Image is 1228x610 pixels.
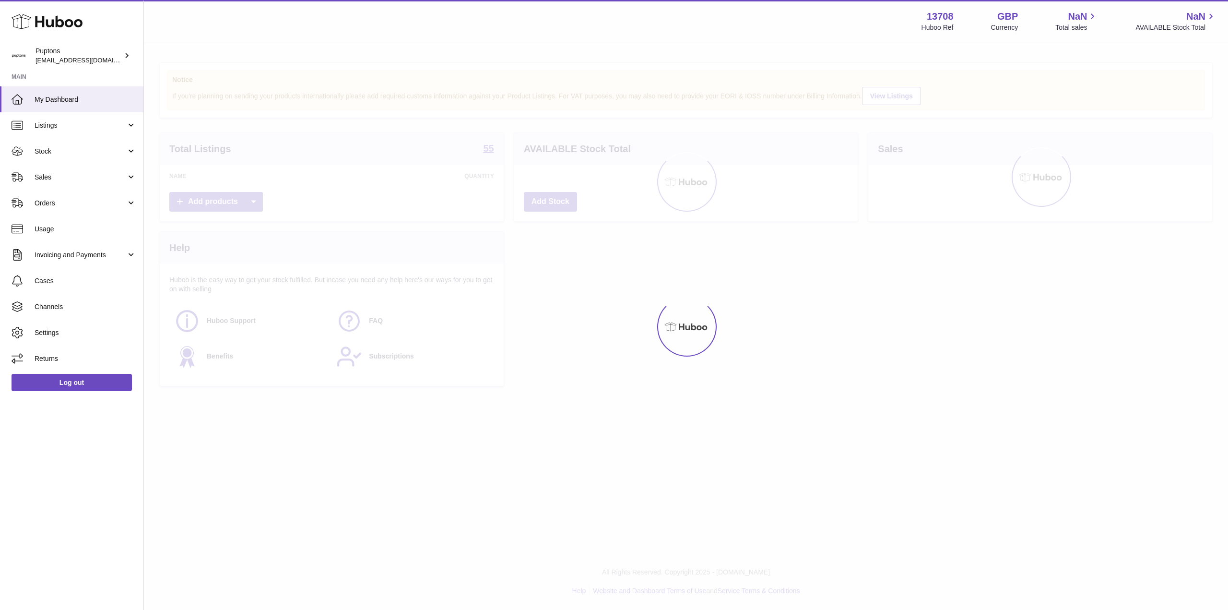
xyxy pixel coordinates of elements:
[12,374,132,391] a: Log out
[921,23,954,32] div: Huboo Ref
[35,199,126,208] span: Orders
[1055,10,1098,32] a: NaN Total sales
[35,328,136,337] span: Settings
[35,302,136,311] span: Channels
[35,56,141,64] span: [EMAIL_ADDRESS][DOMAIN_NAME]
[927,10,954,23] strong: 13708
[1068,10,1087,23] span: NaN
[35,47,122,65] div: Puptons
[35,225,136,234] span: Usage
[1135,10,1216,32] a: NaN AVAILABLE Stock Total
[35,121,126,130] span: Listings
[35,95,136,104] span: My Dashboard
[12,48,26,63] img: hello@puptons.com
[991,23,1018,32] div: Currency
[35,354,136,363] span: Returns
[1055,23,1098,32] span: Total sales
[35,276,136,286] span: Cases
[997,10,1018,23] strong: GBP
[1135,23,1216,32] span: AVAILABLE Stock Total
[35,147,126,156] span: Stock
[35,173,126,182] span: Sales
[1186,10,1205,23] span: NaN
[35,251,126,260] span: Invoicing and Payments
